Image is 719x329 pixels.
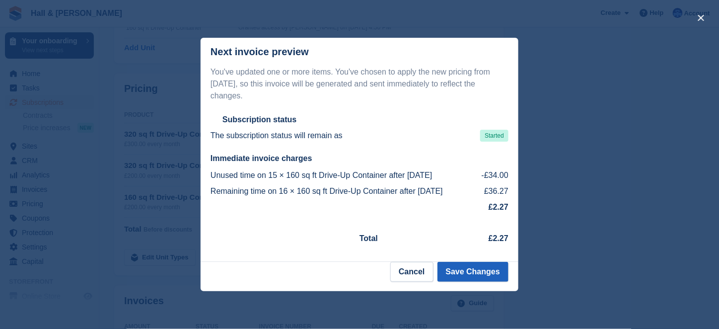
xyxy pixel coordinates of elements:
h2: Immediate invoice charges [211,154,508,164]
p: You've updated one or more items. You've chosen to apply the new pricing from [DATE], so this inv... [211,66,508,102]
button: Cancel [390,262,433,282]
strong: £2.27 [489,203,508,211]
strong: Total [359,234,378,243]
p: The subscription status will remain as [211,130,343,142]
td: -£34.00 [478,167,508,183]
h2: Subscription status [222,115,296,125]
strong: £2.27 [489,234,508,243]
td: Unused time on 15 × 160 sq ft Drive-Up Container after [DATE] [211,167,478,183]
td: Remaining time on 16 × 160 sq ft Drive-Up Container after [DATE] [211,183,478,199]
span: Started [480,130,508,142]
td: £36.27 [478,183,508,199]
p: Next invoice preview [211,46,309,58]
button: close [693,10,709,26]
button: Save Changes [437,262,508,282]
